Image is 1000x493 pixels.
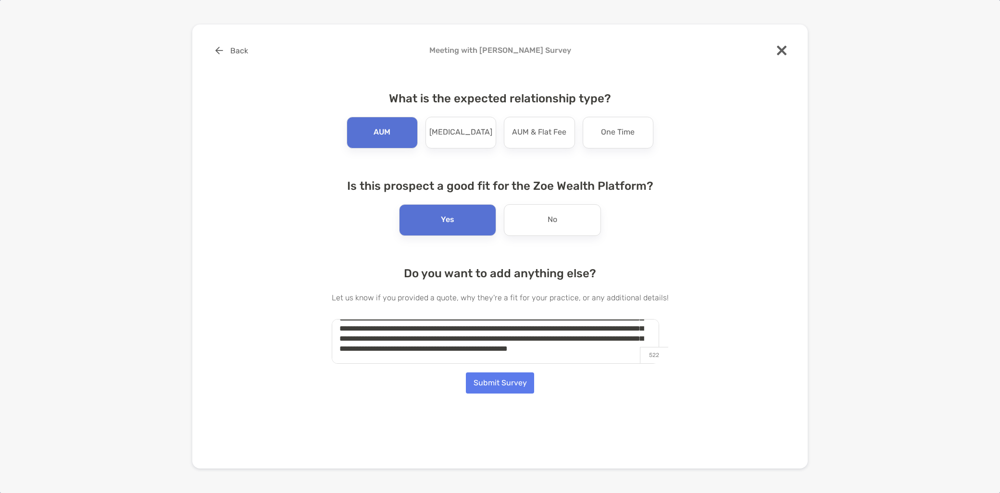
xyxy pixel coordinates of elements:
[208,46,792,55] h4: Meeting with [PERSON_NAME] Survey
[332,292,669,304] p: Let us know if you provided a quote, why they're a fit for your practice, or any additional details!
[548,212,557,228] p: No
[215,47,223,54] img: button icon
[332,179,669,193] h4: Is this prospect a good fit for the Zoe Wealth Platform?
[429,125,492,140] p: [MEDICAL_DATA]
[374,125,390,140] p: AUM
[640,347,668,363] p: 522
[441,212,454,228] p: Yes
[512,125,566,140] p: AUM & Flat Fee
[332,267,669,280] h4: Do you want to add anything else?
[601,125,635,140] p: One Time
[777,46,787,55] img: close modal
[332,92,669,105] h4: What is the expected relationship type?
[466,372,534,394] button: Submit Survey
[208,40,255,61] button: Back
